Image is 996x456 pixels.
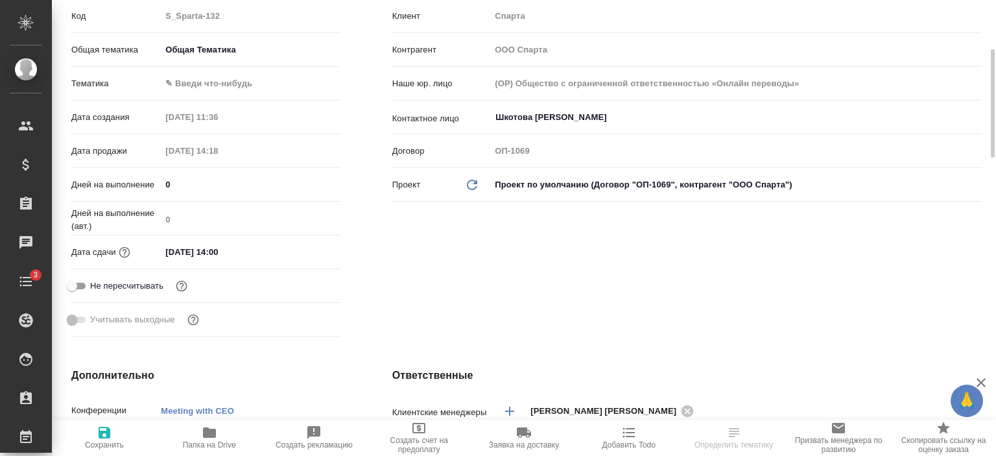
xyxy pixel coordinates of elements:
input: Пустое поле [161,6,340,25]
span: Сохранить [85,440,124,450]
h4: Ответственные [392,368,982,383]
button: Призвать менеджера по развитию [786,420,891,456]
span: Скопировать ссылку на оценку заказа [899,436,988,454]
p: Клиент [392,10,491,23]
p: Дата сдачи [71,246,116,259]
div: ✎ Введи что-нибудь [165,77,324,90]
button: Создать рекламацию [262,420,367,456]
a: 3 [3,265,49,298]
input: Пустое поле [161,141,274,160]
p: Дней на выполнение [71,178,161,191]
span: 3 [25,269,45,282]
input: ✎ Введи что-нибудь [161,243,274,261]
div: Проект по умолчанию (Договор "ОП-1069", контрагент "ООО Спарта") [490,174,982,196]
button: Добавить менеджера [494,396,525,427]
p: Код [71,10,161,23]
button: 🙏 [951,385,983,417]
button: Сохранить [52,420,157,456]
span: Призвать менеджера по развитию [794,436,883,454]
p: Тематика [71,77,161,90]
p: Наше юр. лицо [392,77,491,90]
button: Добавить Todo [576,420,682,456]
button: Заявка на доставку [471,420,576,456]
input: Пустое поле [161,108,274,126]
span: [PERSON_NAME] [PERSON_NAME] [530,405,684,418]
p: Клиентские менеджеры [392,406,491,419]
div: ✎ Введи что-нибудь [161,73,340,95]
span: Создать счет на предоплату [374,436,464,454]
input: ✎ Введи что-нибудь [161,175,340,194]
button: Создать счет на предоплату [366,420,471,456]
span: Создать рекламацию [276,440,353,450]
div: Общая Тематика [161,39,340,61]
span: Определить тематику [694,440,773,450]
p: Договор [392,145,491,158]
button: Open [975,116,977,119]
span: Папка на Drive [183,440,236,450]
span: Не пересчитывать [90,280,163,293]
button: Скопировать ссылку на оценку заказа [891,420,996,456]
p: Дней на выполнение (авт.) [71,207,161,233]
input: Пустое поле [161,210,340,229]
input: Пустое поле [490,40,982,59]
p: Конференции [71,404,161,417]
h4: Дополнительно [71,368,340,383]
p: Контактное лицо [392,112,491,125]
button: Выбери, если сб и вс нужно считать рабочими днями для выполнения заказа. [185,311,202,328]
div: [PERSON_NAME] [PERSON_NAME] [530,403,698,419]
p: Контрагент [392,43,491,56]
span: Добавить Todo [602,440,656,450]
input: Пустое поле [490,6,982,25]
span: 🙏 [956,387,978,414]
a: Meeting with CEO [161,405,234,416]
button: Папка на Drive [157,420,262,456]
p: Дата продажи [71,145,161,158]
span: Учитывать выходные [90,313,175,326]
input: Пустое поле [490,141,982,160]
button: Определить тематику [682,420,787,456]
p: Общая тематика [71,43,161,56]
span: Заявка на доставку [489,440,559,450]
p: Проект [392,178,421,191]
button: Включи, если не хочешь, чтобы указанная дата сдачи изменилась после переставления заказа в 'Подтв... [173,278,190,294]
p: Meeting with CEO [161,406,234,416]
input: Пустое поле [490,74,982,93]
button: Если добавить услуги и заполнить их объемом, то дата рассчитается автоматически [116,244,133,261]
p: Дата создания [71,111,161,124]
